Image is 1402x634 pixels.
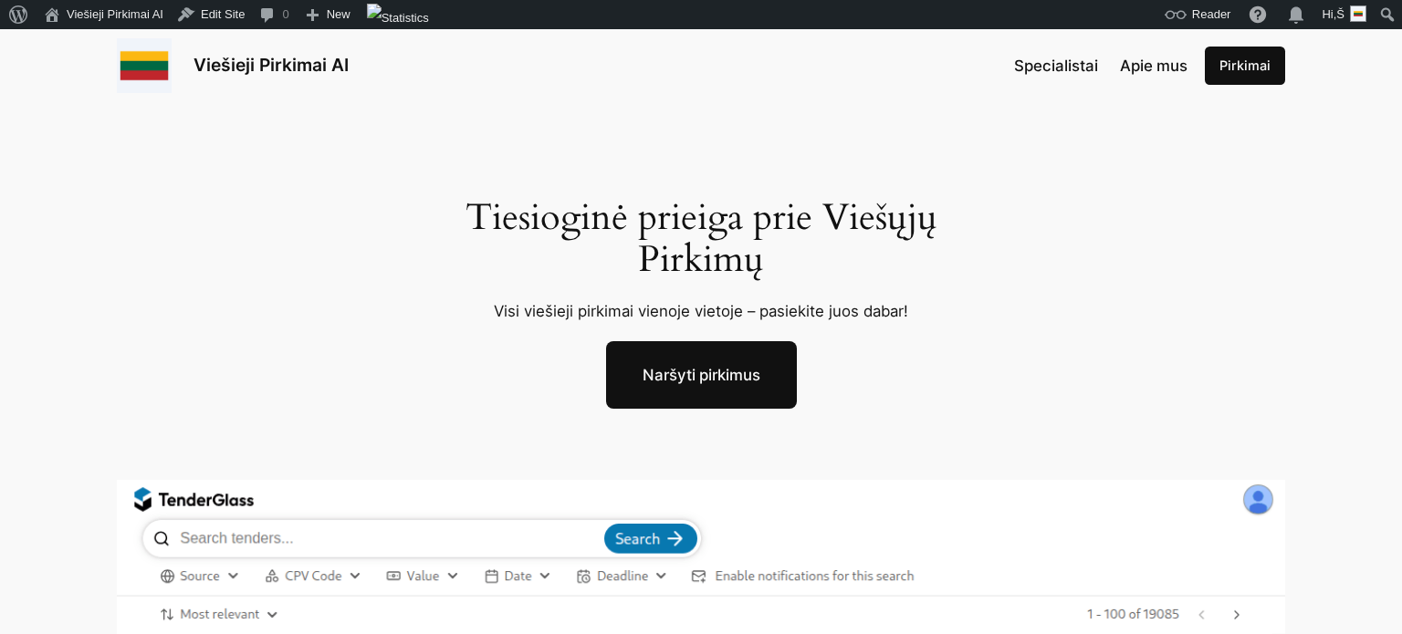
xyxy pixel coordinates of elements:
[1014,54,1098,78] a: Specialistai
[1205,47,1285,85] a: Pirkimai
[1120,54,1188,78] a: Apie mus
[1120,57,1188,75] span: Apie mus
[444,197,959,281] h1: Tiesioginė prieiga prie Viešųjų Pirkimų
[1014,57,1098,75] span: Specialistai
[606,341,797,409] a: Naršyti pirkimus
[367,4,429,33] img: Views over 48 hours. Click for more Jetpack Stats.
[117,38,172,93] img: Viešieji pirkimai logo
[1014,54,1188,78] nav: Navigation
[194,54,349,76] a: Viešieji Pirkimai AI
[1336,7,1344,21] span: Š
[444,299,959,323] p: Visi viešieji pirkimai vienoje vietoje – pasiekite juos dabar!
